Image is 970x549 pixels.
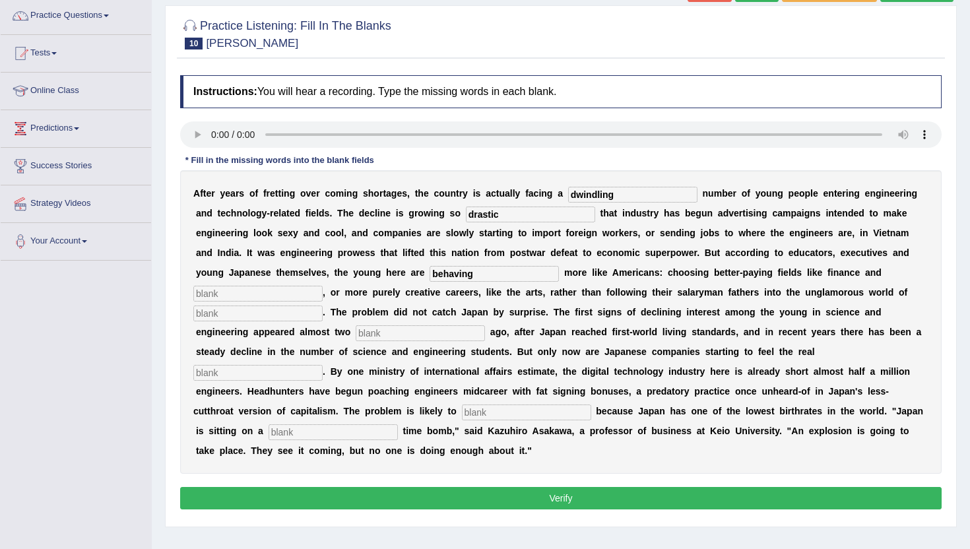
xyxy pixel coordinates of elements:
b: g [408,208,414,218]
b: i [308,208,311,218]
b: s [642,208,647,218]
b: o [548,228,554,238]
b: n [703,188,709,199]
b: f [306,208,309,218]
a: Success Stories [1,148,151,181]
b: t [484,228,488,238]
b: e [895,188,900,199]
b: e [206,188,211,199]
b: f [255,188,258,199]
b: o [378,228,384,238]
input: blank [466,207,595,222]
b: o [521,228,527,238]
small: [PERSON_NAME] [206,37,298,49]
b: l [248,208,251,218]
b: n [236,208,242,218]
b: e [290,208,295,218]
b: y [653,208,659,218]
b: d [319,208,325,218]
b: t [870,208,873,218]
b: g [243,228,249,238]
b: e [837,188,843,199]
b: c [325,188,330,199]
b: l [451,228,453,238]
b: p [789,188,794,199]
b: n [434,208,439,218]
b: m [336,188,344,199]
b: i [281,188,284,199]
b: e [220,208,226,218]
a: Online Class [1,73,151,106]
b: n [541,188,547,199]
b: g [911,188,917,199]
b: e [889,188,895,199]
input: blank [193,286,323,302]
b: s [816,208,821,218]
b: r [900,188,903,199]
b: a [398,228,403,238]
b: o [249,188,255,199]
b: o [455,208,461,218]
b: n [870,188,876,199]
b: e [902,208,907,218]
b: i [377,208,380,218]
b: a [281,208,286,218]
b: n [403,228,409,238]
b: e [837,208,843,218]
b: y [220,188,226,199]
b: n [201,208,207,218]
b: e [311,188,316,199]
b: c [534,188,539,199]
b: e [824,188,829,199]
b: h [603,208,609,218]
b: t [834,188,837,199]
b: d [858,208,864,218]
b: e [424,188,429,199]
b: n [772,188,778,199]
input: blank [462,404,591,420]
b: h [418,188,424,199]
b: h [343,208,349,218]
b: o [242,208,248,218]
input: blank [356,325,485,341]
b: n [756,208,761,218]
b: i [825,208,828,218]
b: a [427,228,432,238]
b: h [231,208,237,218]
b: i [746,208,748,218]
b: e [311,208,316,218]
b: f [525,188,529,199]
b: s [399,208,404,218]
b: l [375,208,377,218]
b: a [529,188,534,199]
b: n [810,208,816,218]
b: p [804,188,810,199]
b: a [352,228,357,238]
b: n [707,208,713,218]
b: f [747,188,750,199]
b: n [906,188,912,199]
b: e [196,228,201,238]
b: d [630,208,636,218]
b: d [723,208,729,218]
b: m [884,208,891,218]
b: p [392,228,398,238]
b: d [359,208,365,218]
b: s [278,228,283,238]
b: c [226,208,231,218]
b: w [424,208,431,218]
b: r [379,188,383,199]
b: o [569,228,575,238]
b: g [439,208,445,218]
b: g [854,188,860,199]
b: e [865,188,870,199]
b: e [364,208,370,218]
b: r [231,228,234,238]
b: u [636,208,642,218]
b: d [362,228,368,238]
b: r [270,208,273,218]
b: v [306,188,311,199]
b: a [777,208,783,218]
b: n [450,188,456,199]
b: s [674,208,680,218]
